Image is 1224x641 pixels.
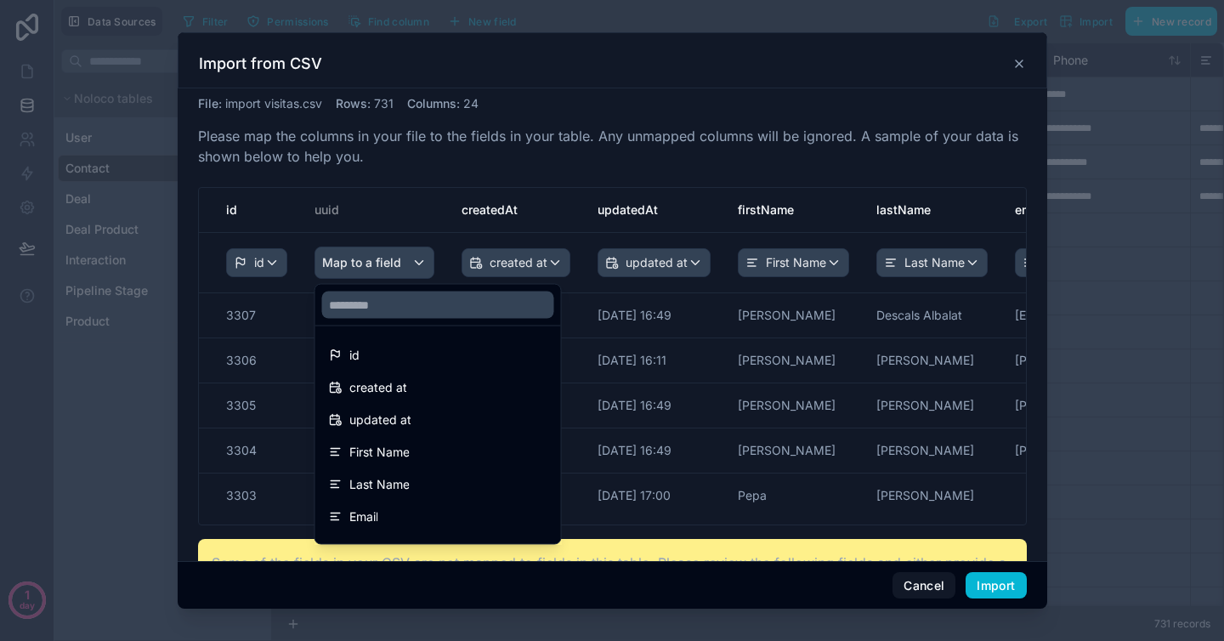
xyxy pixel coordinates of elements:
span: id [349,345,360,366]
span: First Name [349,442,410,462]
span: Last Name [349,474,410,495]
div: scrollable content [199,188,1026,525]
span: Email [349,507,378,527]
span: created at [349,377,407,398]
span: Phone [349,539,384,559]
span: updated at [349,410,411,430]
